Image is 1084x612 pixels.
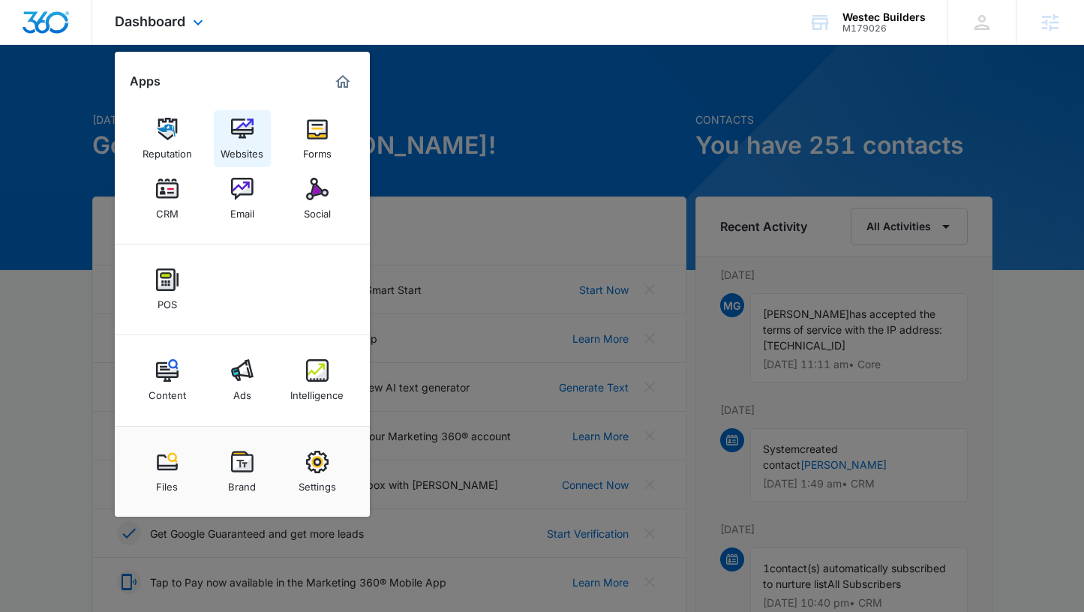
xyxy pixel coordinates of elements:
a: Marketing 360® Dashboard [331,70,355,94]
div: Social [304,200,331,220]
span: Dashboard [115,13,185,29]
a: Brand [214,443,271,500]
div: account name [842,11,926,23]
div: Forms [303,140,332,160]
h2: Apps [130,74,161,88]
div: Websites [221,140,263,160]
a: POS [139,261,196,318]
div: POS [158,291,177,310]
a: Settings [289,443,346,500]
div: Settings [299,473,336,493]
div: Email [230,200,254,220]
a: Social [289,170,346,227]
div: Ads [233,382,251,401]
div: Intelligence [290,382,344,401]
a: Files [139,443,196,500]
div: Reputation [143,140,192,160]
a: CRM [139,170,196,227]
div: CRM [156,200,179,220]
div: Brand [228,473,256,493]
a: Websites [214,110,271,167]
a: Email [214,170,271,227]
a: Ads [214,352,271,409]
a: Reputation [139,110,196,167]
a: Content [139,352,196,409]
a: Intelligence [289,352,346,409]
a: Forms [289,110,346,167]
div: account id [842,23,926,34]
div: Files [156,473,178,493]
div: Content [149,382,186,401]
